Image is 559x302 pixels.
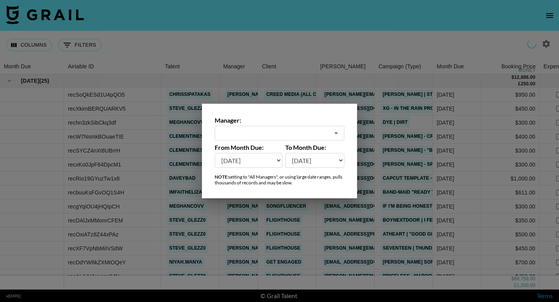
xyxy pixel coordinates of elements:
[285,144,345,151] label: To Month Due:
[215,174,344,186] div: setting to "All Managers", or using large date ranges, pulls thousands of records and may be slow.
[215,144,282,151] label: From Month Due:
[215,116,344,124] label: Manager:
[215,174,229,180] strong: NOTE:
[331,128,342,139] button: Open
